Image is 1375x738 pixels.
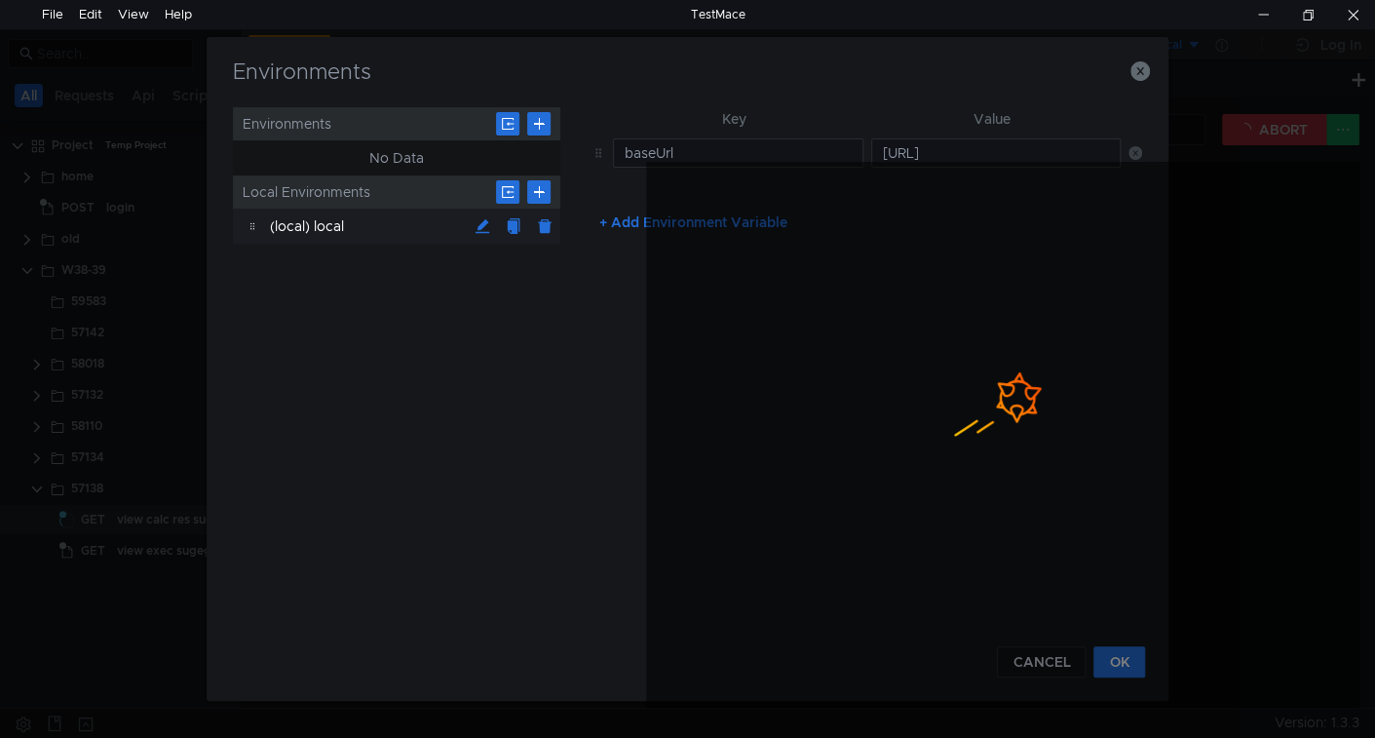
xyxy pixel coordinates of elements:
div: Environments [233,107,560,140]
div: (local) local [270,209,467,244]
div: Local Environments [233,175,560,209]
h3: Environments [230,60,1146,84]
th: Key [605,107,863,131]
div: No Data [369,146,424,170]
th: Value [863,107,1122,131]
